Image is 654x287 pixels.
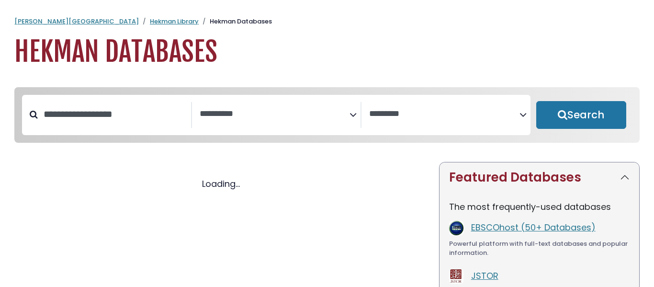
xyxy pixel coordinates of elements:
[536,101,626,129] button: Submit for Search Results
[449,239,630,258] div: Powerful platform with full-text databases and popular information.
[471,270,498,282] a: JSTOR
[449,200,630,213] p: The most frequently-used databases
[14,17,139,26] a: [PERSON_NAME][GEOGRAPHIC_DATA]
[14,177,428,190] div: Loading...
[14,17,640,26] nav: breadcrumb
[199,17,272,26] li: Hekman Databases
[14,36,640,68] h1: Hekman Databases
[38,106,191,122] input: Search database by title or keyword
[150,17,199,26] a: Hekman Library
[471,221,596,233] a: EBSCOhost (50+ Databases)
[369,109,519,119] textarea: Search
[200,109,350,119] textarea: Search
[14,87,640,143] nav: Search filters
[440,162,639,193] button: Featured Databases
